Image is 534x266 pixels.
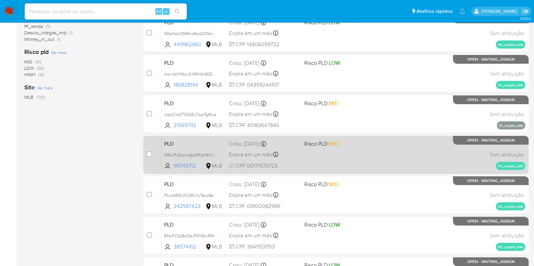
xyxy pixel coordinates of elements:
span: Alt [156,8,161,14]
p: danilo.toledo@mercadolivre.com [481,8,519,14]
button: search-icon [170,7,184,16]
a: Sair [522,8,529,15]
input: Pesquise usuários ou casos... [25,7,187,16]
span: Atalhos rápidos [416,8,453,15]
a: Notificações [459,8,465,14]
span: 3.153.0 [520,16,531,21]
span: s [165,8,167,14]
